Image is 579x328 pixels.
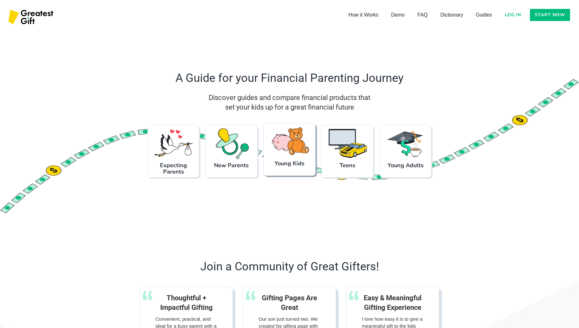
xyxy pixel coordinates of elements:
[328,128,368,160] img: teens - screen and car
[263,123,315,176] a: Young Kids
[321,125,373,178] a: Teens
[259,293,320,312] h3: Gifting Pages Are Great
[434,9,469,21] a: Dictionary
[386,128,425,160] img: young adults - dollar sign, college cap and coffee
[147,125,199,178] a: Expecting Parents
[270,126,310,158] img: piggy bank and toy - young kids
[530,9,570,21] a: Start now
[469,9,498,21] a: Guides
[266,160,312,167] h3: Young Kids
[362,293,424,312] h3: Easy & Meaningful Gifting Experience
[211,128,251,160] img: new parents - pacifier and rattler
[154,128,193,160] img: stork illustration - expecting parents
[140,259,439,274] h2: Join a Community of Great Gifters!
[501,9,525,21] a: Log in
[208,162,254,168] h3: New Parents
[140,71,439,85] h2: A Guide for your Financial Parenting Journey
[150,162,197,175] h3: Expecting Parents
[324,162,370,168] h3: Teens
[155,293,217,312] h3: Thoughtful + Impactful Gifting
[385,9,411,21] a: Demo
[382,162,429,168] h3: Young Adults
[380,125,432,178] a: Young Adults
[6,6,57,29] a: home
[140,93,439,112] h3: Discover guides and compare financial products that set your kids up for a great financial future
[6,6,57,29] img: Greatest Gift Logo
[342,9,385,21] a: How it Works
[205,125,257,178] a: New Parents
[411,9,434,21] a: FAQ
